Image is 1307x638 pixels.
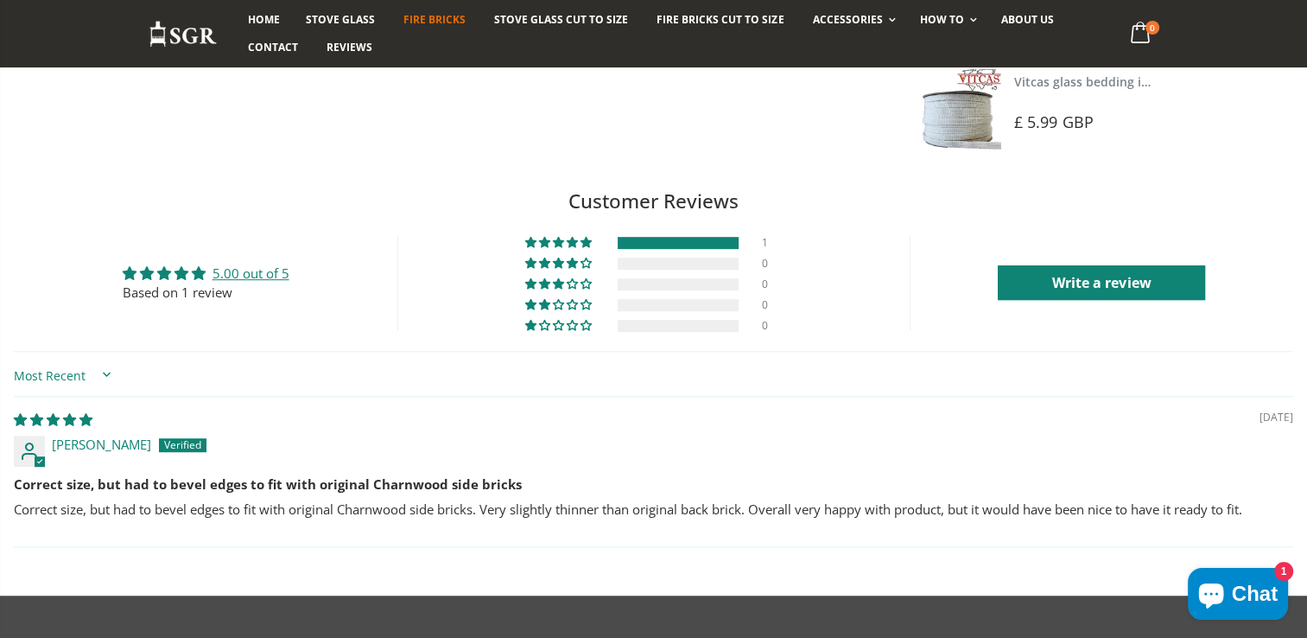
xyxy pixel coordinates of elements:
[14,188,1293,215] h2: Customer Reviews
[52,436,151,453] span: [PERSON_NAME]
[248,12,280,27] span: Home
[123,284,289,302] div: Based on 1 review
[327,40,372,54] span: Reviews
[1183,568,1293,624] inbox-online-store-chat: Shopify online store chat
[293,6,388,34] a: Stove Glass
[213,265,289,282] a: 5.00 out of 5
[14,359,116,389] select: Sort dropdown
[403,12,466,27] span: Fire Bricks
[14,501,1293,519] p: Correct size, but had to bevel edges to fit with original Charnwood side bricks. Very slightly th...
[1145,21,1159,35] span: 0
[494,12,628,27] span: Stove Glass Cut To Size
[762,237,783,249] div: 1
[1123,17,1158,51] a: 0
[481,6,641,34] a: Stove Glass Cut To Size
[988,6,1067,34] a: About us
[1001,12,1054,27] span: About us
[920,12,964,27] span: How To
[921,68,1001,149] img: Vitcas stove glass bedding in tape
[314,34,385,61] a: Reviews
[998,265,1205,300] a: Write a review
[14,475,1293,494] b: Correct size, but had to bevel edges to fit with original Charnwood side bricks
[1014,112,1094,132] span: £ 5.99 GBP
[799,6,904,34] a: Accessories
[1259,411,1293,425] span: [DATE]
[14,411,92,428] span: 5 star review
[525,237,594,249] div: 100% (1) reviews with 5 star rating
[123,264,289,283] div: Average rating is 5.00 stars
[907,6,986,34] a: How To
[235,6,293,34] a: Home
[644,6,796,34] a: Fire Bricks Cut To Size
[248,40,298,54] span: Contact
[390,6,479,34] a: Fire Bricks
[657,12,784,27] span: Fire Bricks Cut To Size
[235,34,311,61] a: Contact
[812,12,882,27] span: Accessories
[306,12,375,27] span: Stove Glass
[149,20,218,48] img: Stove Glass Replacement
